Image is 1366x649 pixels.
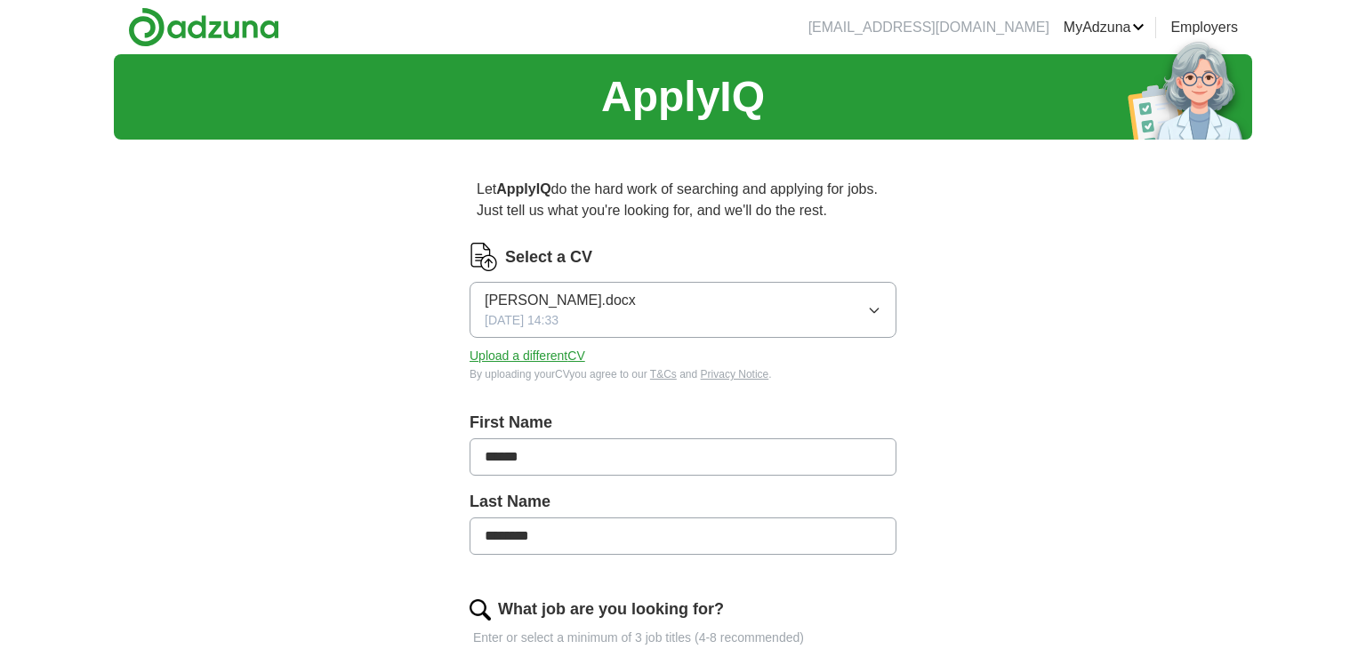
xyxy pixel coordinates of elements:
li: [EMAIL_ADDRESS][DOMAIN_NAME] [808,17,1049,38]
label: Last Name [470,490,896,514]
strong: ApplyIQ [496,181,550,196]
img: CV Icon [470,243,498,271]
p: Let do the hard work of searching and applying for jobs. Just tell us what you're looking for, an... [470,172,896,228]
button: Upload a differentCV [470,347,585,365]
h1: ApplyIQ [601,65,765,129]
a: Privacy Notice [701,368,769,381]
label: Select a CV [505,245,592,269]
a: Employers [1170,17,1238,38]
button: [PERSON_NAME].docx[DATE] 14:33 [470,282,896,338]
span: [DATE] 14:33 [485,311,558,330]
img: Adzuna logo [128,7,279,47]
label: First Name [470,411,896,435]
p: Enter or select a minimum of 3 job titles (4-8 recommended) [470,629,896,647]
img: search.png [470,599,491,621]
label: What job are you looking for? [498,597,724,621]
div: By uploading your CV you agree to our and . [470,366,896,382]
a: MyAdzuna [1064,17,1145,38]
span: [PERSON_NAME].docx [485,290,636,311]
a: T&Cs [650,368,677,381]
